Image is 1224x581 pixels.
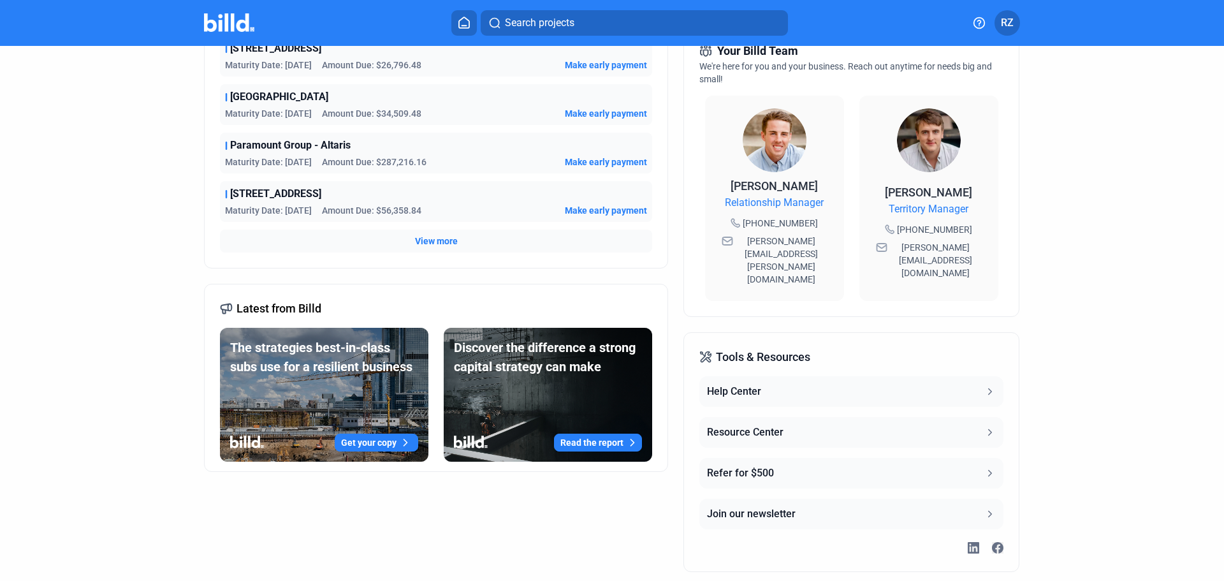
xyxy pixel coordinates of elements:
span: Amount Due: $26,796.48 [322,59,421,71]
img: Territory Manager [897,108,961,172]
div: Resource Center [707,425,783,440]
img: Relationship Manager [743,108,806,172]
span: Tools & Resources [716,348,810,366]
span: Amount Due: $34,509.48 [322,107,421,120]
span: Territory Manager [889,202,968,217]
span: Search projects [505,15,574,31]
span: Amount Due: $56,358.84 [322,204,421,217]
div: The strategies best-in-class subs use for a resilient business [230,338,418,376]
span: [PERSON_NAME] [885,186,972,199]
span: [STREET_ADDRESS] [230,41,321,56]
span: Latest from Billd [237,300,321,318]
span: Make early payment [565,107,647,120]
span: [PERSON_NAME] [731,179,818,193]
button: Get your copy [335,434,418,452]
span: We're here for you and your business. Reach out anytime for needs big and small! [699,61,992,84]
div: Discover the difference a strong capital strategy can make [454,338,642,376]
span: Relationship Manager [725,195,824,210]
span: Maturity Date: [DATE] [225,204,312,217]
span: Make early payment [565,156,647,168]
span: [PERSON_NAME][EMAIL_ADDRESS][DOMAIN_NAME] [890,241,982,279]
span: [PERSON_NAME][EMAIL_ADDRESS][PERSON_NAME][DOMAIN_NAME] [736,235,827,286]
span: [GEOGRAPHIC_DATA] [230,89,328,105]
span: Amount Due: $287,216.16 [322,156,426,168]
span: Paramount Group - Altaris [230,138,351,153]
span: RZ [1001,15,1014,31]
span: Make early payment [565,59,647,71]
span: [STREET_ADDRESS] [230,186,321,202]
span: [PHONE_NUMBER] [743,217,818,230]
div: Refer for $500 [707,466,774,481]
span: View more [415,235,458,247]
span: Your Billd Team [717,42,798,60]
span: [PHONE_NUMBER] [897,223,972,236]
div: Help Center [707,384,761,399]
span: Maturity Date: [DATE] [225,59,312,71]
button: Read the report [554,434,642,452]
img: Billd Company Logo [204,13,254,32]
span: Make early payment [565,204,647,217]
span: Maturity Date: [DATE] [225,107,312,120]
div: Join our newsletter [707,506,796,522]
span: Maturity Date: [DATE] [225,156,312,168]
